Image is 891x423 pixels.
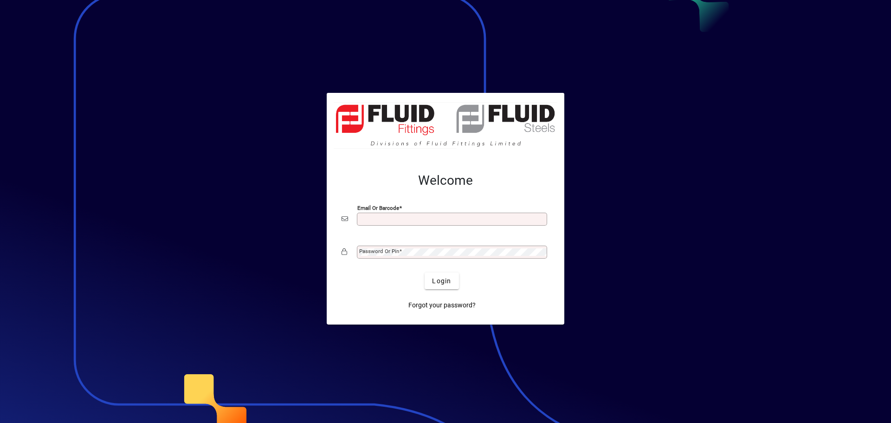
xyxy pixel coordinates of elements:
span: Forgot your password? [408,300,476,310]
span: Login [432,276,451,286]
mat-label: Password or Pin [359,248,399,254]
mat-label: Email or Barcode [357,205,399,211]
a: Forgot your password? [405,297,479,313]
button: Login [425,273,458,289]
h2: Welcome [342,173,549,189]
